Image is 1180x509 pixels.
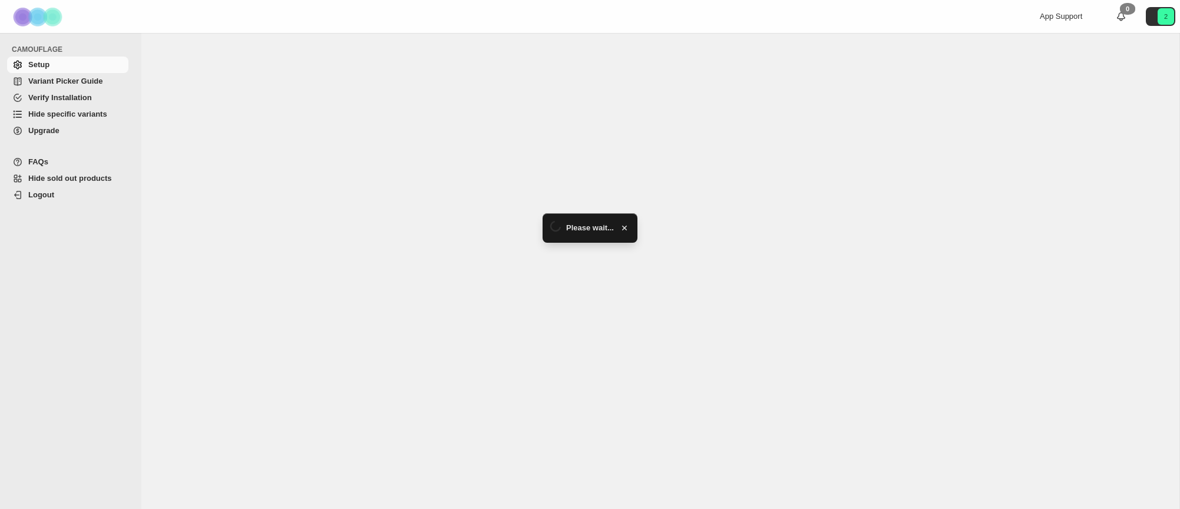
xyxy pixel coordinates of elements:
[28,93,92,102] span: Verify Installation
[7,90,128,106] a: Verify Installation
[9,1,68,33] img: Camouflage
[7,73,128,90] a: Variant Picker Guide
[28,126,60,135] span: Upgrade
[1120,3,1135,15] div: 0
[7,57,128,73] a: Setup
[1115,11,1127,22] a: 0
[7,106,128,123] a: Hide specific variants
[28,110,107,118] span: Hide specific variants
[28,190,54,199] span: Logout
[1146,7,1175,26] button: Avatar with initials 2
[28,77,103,85] span: Variant Picker Guide
[1164,13,1168,20] text: 2
[12,45,133,54] span: CAMOUFLAGE
[1040,12,1082,21] span: App Support
[7,187,128,203] a: Logout
[1158,8,1174,25] span: Avatar with initials 2
[566,222,614,234] span: Please wait...
[28,157,48,166] span: FAQs
[28,174,112,183] span: Hide sold out products
[28,60,49,69] span: Setup
[7,123,128,139] a: Upgrade
[7,154,128,170] a: FAQs
[7,170,128,187] a: Hide sold out products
